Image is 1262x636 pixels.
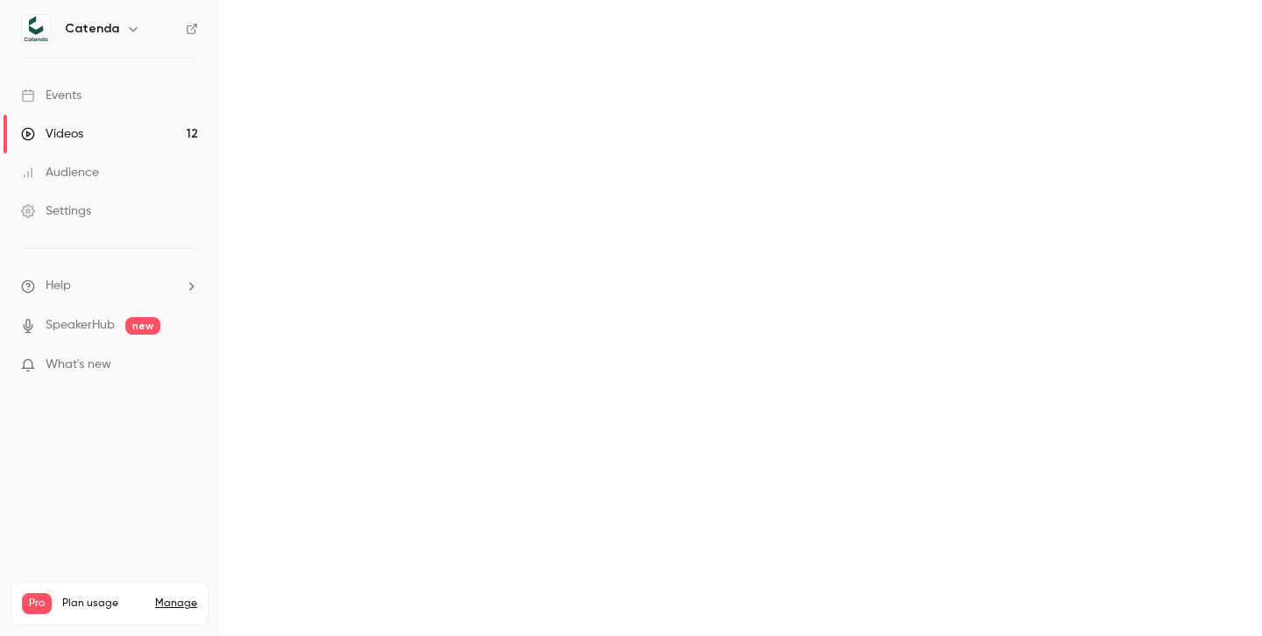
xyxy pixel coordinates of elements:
div: Settings [21,202,91,220]
img: Catenda [22,15,50,43]
h6: Catenda [65,20,119,38]
a: Manage [155,597,197,611]
span: Pro [22,593,52,614]
div: Audience [21,164,99,181]
span: What's new [46,356,111,374]
span: Help [46,277,71,295]
div: Events [21,87,82,104]
iframe: Noticeable Trigger [177,357,198,373]
li: help-dropdown-opener [21,277,198,295]
a: SpeakerHub [46,316,115,335]
div: Videos [21,125,83,143]
span: new [125,317,160,335]
span: Plan usage [62,597,145,611]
